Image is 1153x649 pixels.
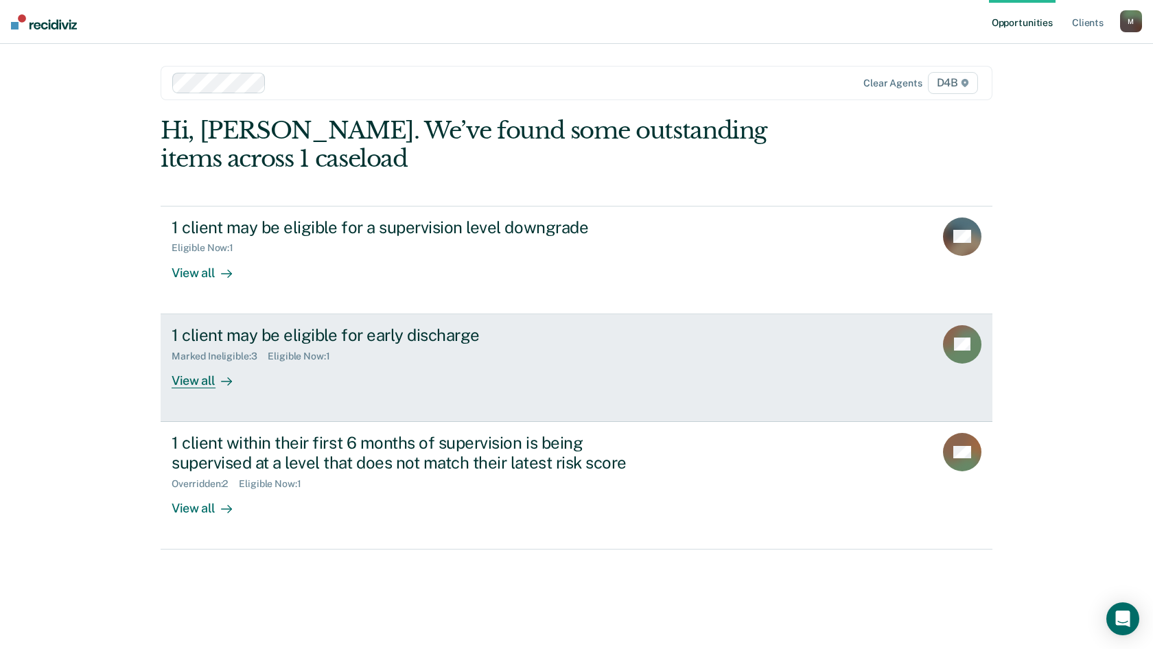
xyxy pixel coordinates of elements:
div: 1 client may be eligible for a supervision level downgrade [172,217,653,237]
img: Recidiviz [11,14,77,29]
div: Eligible Now : 1 [268,351,340,362]
div: View all [172,489,248,516]
div: Overridden : 2 [172,478,239,490]
div: View all [172,254,248,281]
div: Marked Ineligible : 3 [172,351,268,362]
div: Eligible Now : 1 [172,242,244,254]
a: 1 client may be eligible for early dischargeMarked Ineligible:3Eligible Now:1View all [161,314,992,422]
div: Hi, [PERSON_NAME]. We’ve found some outstanding items across 1 caseload [161,117,826,173]
div: 1 client within their first 6 months of supervision is being supervised at a level that does not ... [172,433,653,473]
div: View all [172,362,248,388]
button: M [1120,10,1142,32]
div: Open Intercom Messenger [1106,602,1139,635]
a: 1 client within their first 6 months of supervision is being supervised at a level that does not ... [161,422,992,550]
span: D4B [928,72,978,94]
div: Clear agents [863,78,922,89]
div: 1 client may be eligible for early discharge [172,325,653,345]
a: 1 client may be eligible for a supervision level downgradeEligible Now:1View all [161,206,992,314]
div: Eligible Now : 1 [239,478,312,490]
